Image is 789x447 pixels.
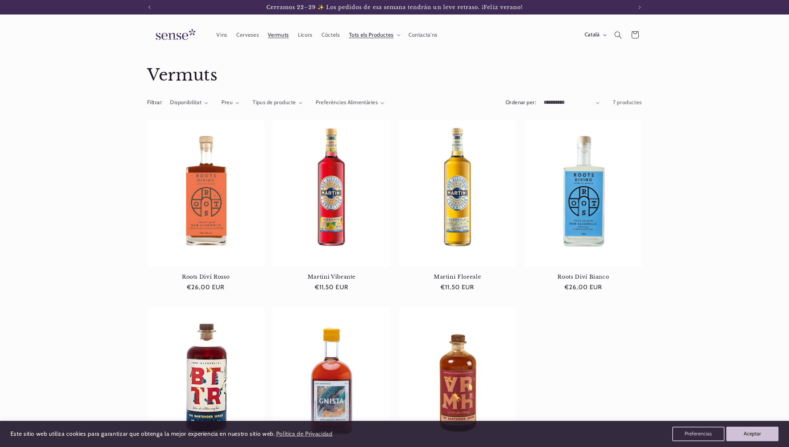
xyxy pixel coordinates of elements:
span: Cerramos 22–29 ✨ Los pedidos de esa semana tendrán un leve retraso. ¡Feliz verano! [266,4,523,11]
span: Preferències Alimentàries [316,99,378,106]
a: Vermuts [263,27,294,43]
span: Preu [221,99,233,106]
a: Cerveses [232,27,263,43]
span: Català [585,31,600,39]
label: Ordenar per: [506,99,536,106]
summary: Cerca [610,26,627,43]
summary: Tots els Productes [344,27,404,43]
button: Preferencias [672,427,724,441]
span: Vermuts [268,32,288,38]
a: Vins [212,27,232,43]
a: Martini Vibrante [273,274,390,280]
span: Contacta'ns [408,32,437,38]
a: Política de Privacidad (opens in a new tab) [275,428,333,440]
span: Còctels [321,32,340,38]
a: Contacta'ns [404,27,442,43]
a: Licors [293,27,317,43]
span: Licors [298,32,312,38]
a: Roots Diví Bianco [525,274,642,280]
button: Aceptar [726,427,778,441]
button: Català [580,28,610,42]
span: Este sitio web utiliza cookies para garantizar que obtenga la mejor experiencia en nuestro sitio ... [11,430,275,437]
summary: Disponibilitat (0 seleccionat) [170,99,208,107]
span: Tipus de producte [253,99,296,106]
h2: Filtrar: [147,99,162,107]
span: 7 productes [613,99,642,106]
span: Tots els Productes [349,32,394,38]
a: Còctels [317,27,344,43]
a: Sense [144,22,204,48]
summary: Preferències Alimentàries (0 seleccionat) [316,99,384,107]
span: Cerveses [236,32,259,38]
span: Vins [216,32,227,38]
img: Sense [147,25,202,45]
h1: Vermuts [147,65,642,86]
a: Roots Diví Rosso [147,274,264,280]
summary: Tipus de producte (0 seleccionat) [253,99,303,107]
span: Disponibilitat [170,99,202,106]
a: Martini Floreale [399,274,516,280]
summary: Preu [221,99,239,107]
